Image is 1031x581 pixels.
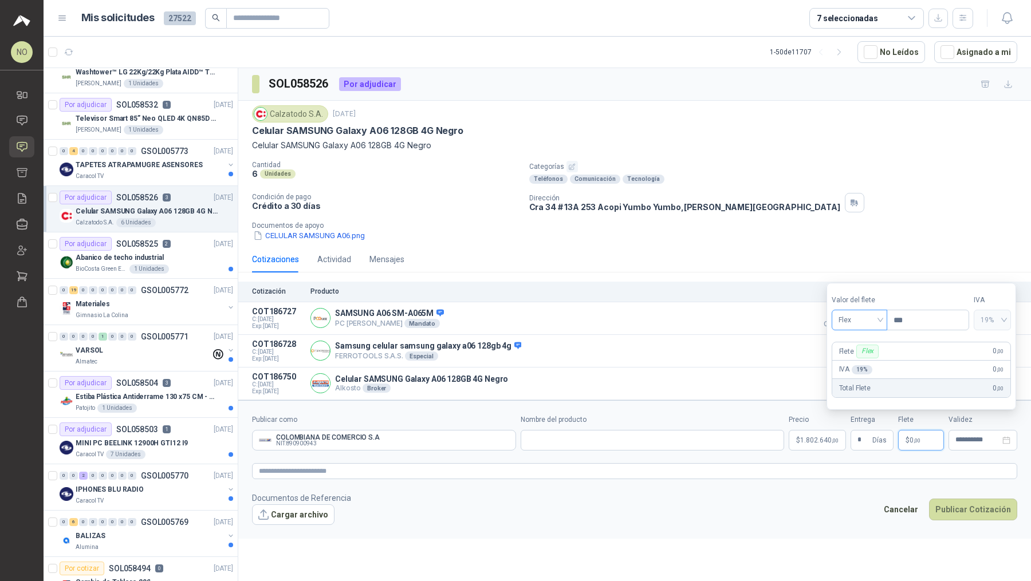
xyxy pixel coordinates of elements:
[60,330,235,366] a: 0 0 0 0 1 0 0 0 GSOL005771[DATE] Company LogoVARSOLAlmatec
[898,414,944,425] label: Flete
[118,518,127,526] div: 0
[108,518,117,526] div: 0
[214,100,233,110] p: [DATE]
[89,286,97,294] div: 0
[335,374,508,384] p: Celular SAMSUNG Galaxy A06 128GB 4G Negro
[163,379,171,387] p: 3
[252,492,351,504] p: Documentos de Referencia
[269,75,330,93] h3: SOL058526
[76,218,114,227] p: Calzatodo S.A.
[252,316,304,323] span: C: [DATE]
[818,321,875,327] span: Crédito 30 días
[76,67,218,78] p: Washtower™ LG 22Kg/22Kg Plata AIDD™ ThinQ™ Steam™ WK22VS6P
[76,264,127,274] p: BioCosta Green Energy S.A.S
[872,430,887,450] span: Días
[832,295,887,306] label: Valor del flete
[877,499,924,520] button: Cancelar
[60,562,104,575] div: Por cotizar
[44,371,238,418] a: Por adjudicarSOL0585043[DATE] Company LogoEstiba Plástica Antiderrame 130 x75 CM - Capacidad 180-...
[97,404,137,413] div: 1 Unidades
[252,193,520,201] p: Condición de pago
[128,518,136,526] div: 0
[529,161,1026,172] p: Categorías
[141,147,188,155] p: GSOL005773
[44,186,238,232] a: Por adjudicarSOL0585263[DATE] Company LogoCelular SAMSUNG Galaxy A06 128GB 4G NegroCalzatodo S.A....
[163,193,171,201] p: 3
[832,437,839,444] span: ,00
[60,116,73,130] img: Company Logo
[60,209,73,223] img: Company Logo
[116,193,158,201] p: SOL058526
[800,437,839,444] span: 1.802.640
[252,230,366,242] button: CELULAR SAMSUNG A06.png
[252,355,304,362] span: Exp: [DATE]
[914,437,920,444] span: ,00
[214,471,233,481] p: [DATE]
[335,341,521,351] p: Samsung celular samsung galaxy a06 128gb 4g
[818,386,875,393] span: Anticipado
[44,418,238,464] a: Por adjudicarSOL0585031[DATE] Company LogoMINI PC BEELINK 12900H GTI12 I9Caracol TV7 Unidades
[60,147,68,155] div: 0
[817,12,878,25] div: 7 seleccionadas
[898,430,944,450] p: $ 0,00
[529,194,840,202] p: Dirección
[164,11,196,25] span: 27522
[60,533,73,547] img: Company Logo
[116,379,158,387] p: SOL058504
[116,425,158,433] p: SOL058503
[76,345,103,356] p: VARSOL
[529,202,840,212] p: Cra 34 # 13A 253 Acopi Yumbo Yumbo , [PERSON_NAME][GEOGRAPHIC_DATA]
[69,286,78,294] div: 19
[79,333,88,341] div: 0
[99,518,107,526] div: 0
[60,302,73,315] img: Company Logo
[141,286,188,294] p: GSOL005772
[818,339,875,353] span: $ 3.112.262
[252,388,304,395] span: Exp: [DATE]
[60,333,68,341] div: 0
[252,414,516,425] label: Publicar como
[60,283,235,320] a: 0 19 0 0 0 0 0 0 GSOL005772[DATE] Company LogoMaterialesGimnasio La Colina
[311,374,330,393] img: Company Logo
[214,378,233,389] p: [DATE]
[128,333,136,341] div: 0
[76,484,144,495] p: IPHONES BLU RADIO
[128,472,136,480] div: 0
[76,496,104,505] p: Caracol TV
[929,499,1017,520] button: Publicar Cotización
[254,108,267,120] img: Company Logo
[155,564,163,572] p: 0
[335,309,444,319] p: SAMSUNG A06 SM-A065M
[214,146,233,157] p: [DATE]
[60,98,112,112] div: Por adjudicar
[106,450,145,459] div: 7 Unidades
[818,287,875,295] p: Precio
[60,237,112,251] div: Por adjudicar
[789,414,846,425] label: Precio
[99,472,107,480] div: 0
[311,309,330,327] img: Company Logo
[335,384,508,393] p: Alkosto
[310,287,811,295] p: Producto
[60,472,68,480] div: 0
[252,125,463,137] p: Celular SAMSUNG Galaxy A06 128GB 4G Negro
[521,414,785,425] label: Nombre del producto
[856,345,879,358] div: Flex
[252,139,1017,152] p: Celular SAMSUNG Galaxy A06 128GB 4G Negro
[79,286,88,294] div: 0
[76,252,164,263] p: Abanico de techo industrial
[252,504,335,525] button: Cargar archivo
[789,430,846,450] p: $1.802.640,00
[60,70,73,84] img: Company Logo
[60,376,112,390] div: Por adjudicar
[99,286,107,294] div: 0
[124,79,163,88] div: 1 Unidades
[311,341,330,360] img: Company Logo
[99,147,107,155] div: 0
[76,160,203,171] p: TAPETES ATRAPAMUGRE ASENSORES
[118,472,127,480] div: 0
[79,518,88,526] div: 0
[89,333,97,341] div: 0
[60,515,235,552] a: 0 6 0 0 0 0 0 0 GSOL005769[DATE] Company LogoBALIZASAlumina
[141,472,188,480] p: GSOL005770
